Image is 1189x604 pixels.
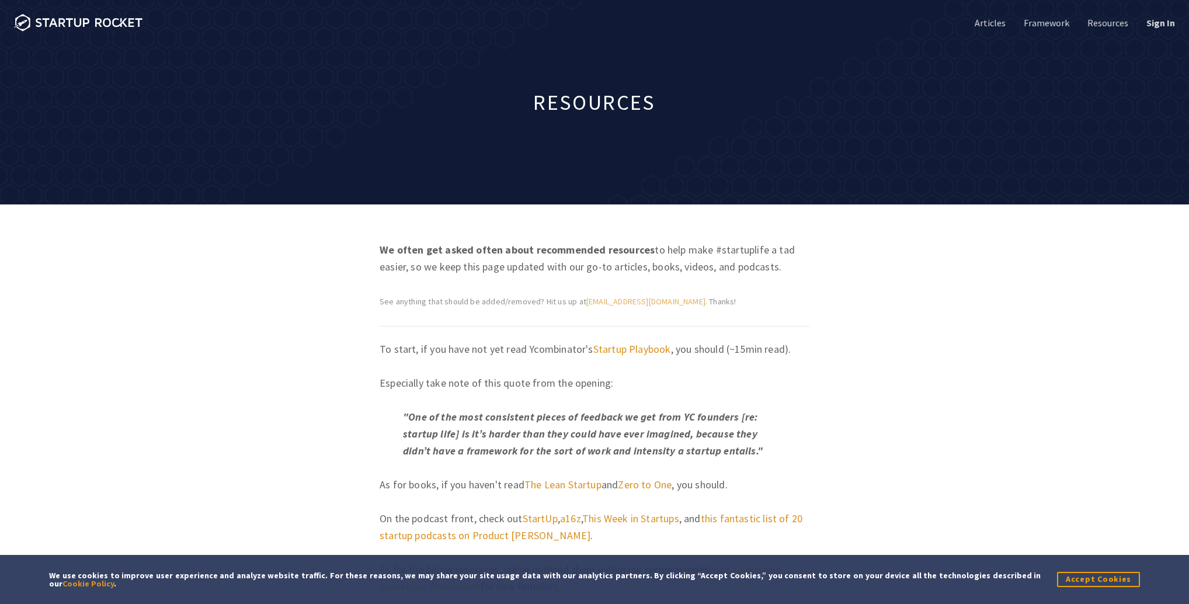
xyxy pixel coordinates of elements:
p: To start, if you have not yet read Ycombinator's , you should (~15min read). [380,341,809,357]
p: On the podcast front, check out , , , and . [380,510,809,544]
a: Sign In [1144,16,1175,29]
p: to help make #startuplife a tad easier, so we keep this page updated with our go-to articles, boo... [380,241,809,275]
small: See anything that should be added/removed? Hit us up at . Thanks! [380,295,736,308]
a: Resources [1085,16,1128,29]
a: StartUp [523,512,558,525]
a: Articles [972,16,1006,29]
a: This Week in Startups [582,512,679,525]
a: this fantastic list of 20 startup podcasts on Product [PERSON_NAME] [380,512,802,542]
p: Especially take note of this quote from the opening: [380,374,809,391]
a: Zero to One [618,478,672,491]
a: [EMAIL_ADDRESS][DOMAIN_NAME] [586,296,705,307]
a: The Lean Startup [524,478,602,491]
a: a16z [560,512,581,525]
a: Framework [1021,16,1069,29]
p: As for books, if you haven't read and , you should. [380,476,809,493]
em: "One of the most consistent pieces of feedback we get from YC founders [re: startup life] is it’s... [403,410,763,457]
div: We use cookies to improve user experience and analyze website traffic. For these reasons, we may ... [49,571,1041,588]
button: Accept Cookies [1057,572,1140,586]
a: Cookie Policy [62,578,114,589]
a: Startup Playbook [593,342,671,356]
strong: We often get asked often about recommended resources [380,243,655,256]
